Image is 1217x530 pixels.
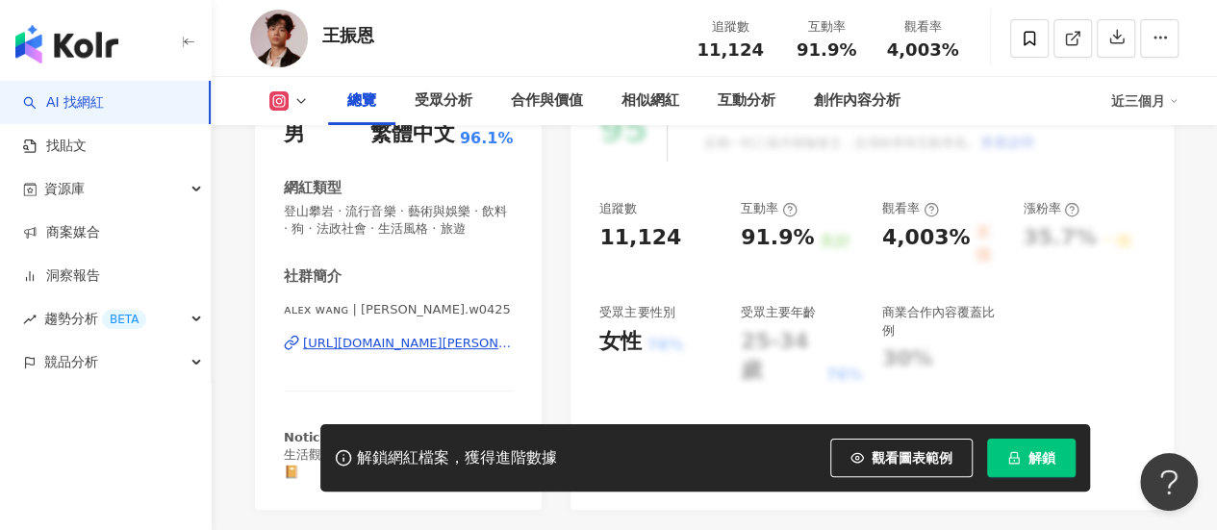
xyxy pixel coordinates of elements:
button: 解鎖 [987,439,1076,477]
div: 近三個月 [1111,86,1179,116]
div: 商業合作內容覆蓋比例 [882,304,1004,339]
div: 受眾主要年齡 [741,304,816,321]
span: 趨勢分析 [44,297,146,341]
div: 觀看率 [886,17,959,37]
span: 觀看圖表範例 [872,450,952,466]
button: 觀看圖表範例 [830,439,973,477]
span: 解鎖 [1028,450,1055,466]
div: 相似網紅 [621,89,679,113]
span: 11,124 [697,39,763,60]
span: 96.1% [460,128,514,149]
div: 91.9% [741,223,814,253]
img: KOL Avatar [250,10,308,67]
div: 王振恩 [322,23,374,47]
div: BETA [102,310,146,329]
div: 總覽 [347,89,376,113]
div: 受眾主要性別 [599,304,674,321]
div: 互動率 [741,200,798,217]
span: 91.9% [797,40,856,60]
a: searchAI 找網紅 [23,93,104,113]
span: rise [23,313,37,326]
div: 互動分析 [718,89,775,113]
div: 社群簡介 [284,266,342,287]
span: 資源庫 [44,167,85,211]
span: lock [1007,451,1021,465]
span: 登山攀岩 · 流行音樂 · 藝術與娛樂 · 飲料 · 狗 · 法政社會 · 生活風格 · 旅遊 [284,203,513,238]
div: 合作與價值 [511,89,583,113]
a: 商案媒合 [23,223,100,242]
div: 網紅類型 [284,178,342,198]
div: 11,124 [599,223,681,253]
div: 4,003% [882,223,971,266]
div: 創作內容分析 [814,89,900,113]
div: 受眾分析 [415,89,472,113]
div: 漲粉率 [1023,200,1079,217]
span: 競品分析 [44,341,98,384]
span: 4,003% [887,40,959,60]
div: [URL][DOMAIN_NAME][PERSON_NAME][DOMAIN_NAME] [303,335,513,352]
div: 觀看率 [882,200,939,217]
div: 互動率 [790,17,863,37]
div: 解鎖網紅檔案，獲得進階數據 [357,448,557,468]
a: 洞察報告 [23,266,100,286]
div: 男 [284,119,305,149]
a: [URL][DOMAIN_NAME][PERSON_NAME][DOMAIN_NAME] [284,335,513,352]
div: 女性 [599,327,642,357]
div: 繁體中文 [370,119,455,149]
img: logo [15,25,118,63]
div: 追蹤數 [694,17,767,37]
div: 追蹤數 [599,200,637,217]
span: ᴀʟᴇx ᴡᴀɴɢ | [PERSON_NAME].w0425 [284,301,513,318]
a: 找貼文 [23,137,87,156]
